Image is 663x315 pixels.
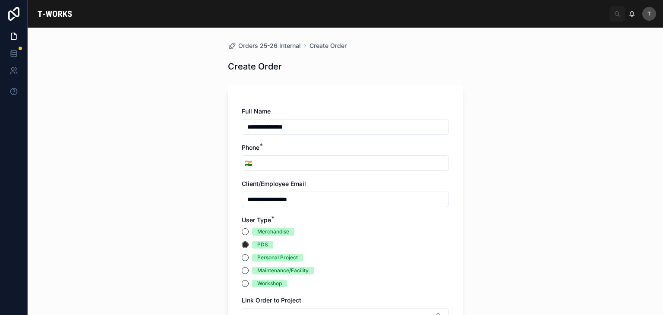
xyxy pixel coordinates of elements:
h1: Create Order [228,60,282,72]
span: Phone [242,144,259,151]
div: PDS [257,241,268,249]
a: Orders 25-26 Internal [228,41,301,50]
span: Link Order to Project [242,296,301,304]
div: scrollable content [82,4,609,8]
span: Client/Employee Email [242,180,306,187]
button: Select Button [242,155,255,171]
a: Create Order [309,41,347,50]
span: Orders 25-26 Internal [238,41,301,50]
div: Workshop [257,280,282,287]
span: User Type [242,216,271,224]
span: 🇮🇳 [245,159,252,167]
div: Maintenance/Facility [257,267,309,274]
img: App logo [35,7,75,21]
div: Personal Project [257,254,298,261]
div: Merchandise [257,228,289,236]
span: Full Name [242,107,271,115]
span: T [647,10,651,17]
